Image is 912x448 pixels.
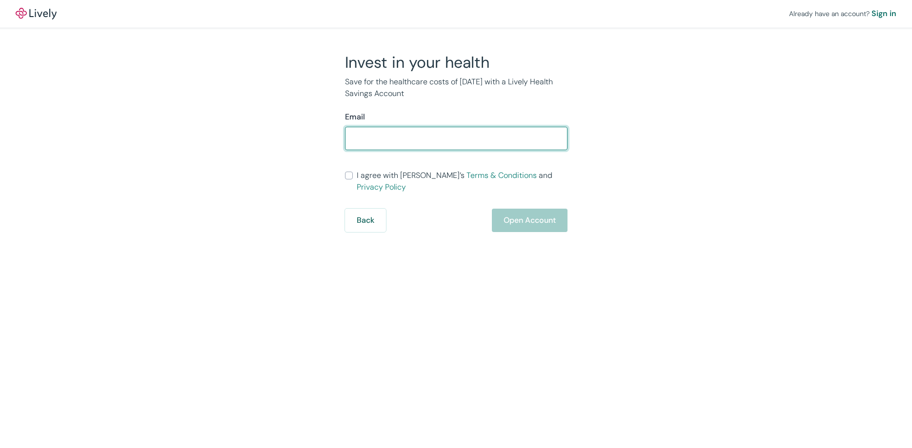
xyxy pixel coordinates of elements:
span: I agree with [PERSON_NAME]’s and [357,170,567,193]
label: Email [345,111,365,123]
a: Sign in [871,8,896,19]
button: Back [345,209,386,232]
a: Terms & Conditions [466,170,537,180]
p: Save for the healthcare costs of [DATE] with a Lively Health Savings Account [345,76,567,99]
img: Lively [16,8,57,19]
h2: Invest in your health [345,53,567,72]
div: Already have an account? [789,8,896,19]
a: LivelyLively [16,8,57,19]
a: Privacy Policy [357,182,406,192]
